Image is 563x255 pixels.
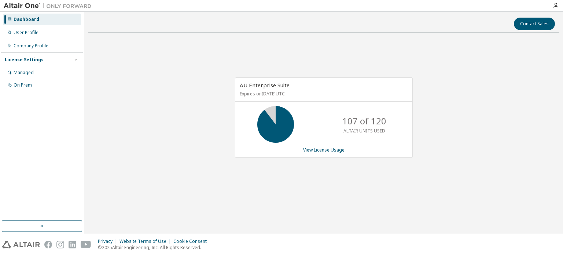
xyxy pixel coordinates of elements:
div: Managed [14,70,34,76]
div: License Settings [5,57,44,63]
div: Privacy [98,238,119,244]
img: linkedin.svg [69,241,76,248]
p: 107 of 120 [342,115,386,127]
div: User Profile [14,30,38,36]
img: altair_logo.svg [2,241,40,248]
img: Altair One [4,2,95,10]
img: facebook.svg [44,241,52,248]
span: AU Enterprise Suite [240,81,290,89]
p: © 2025 Altair Engineering, Inc. All Rights Reserved. [98,244,211,251]
p: Expires on [DATE] UTC [240,91,406,97]
div: On Prem [14,82,32,88]
button: Contact Sales [514,18,555,30]
a: View License Usage [303,147,345,153]
div: Company Profile [14,43,48,49]
div: Cookie Consent [173,238,211,244]
img: instagram.svg [56,241,64,248]
div: Website Terms of Use [119,238,173,244]
img: youtube.svg [81,241,91,248]
div: Dashboard [14,17,39,22]
p: ALTAIR UNITS USED [343,128,385,134]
